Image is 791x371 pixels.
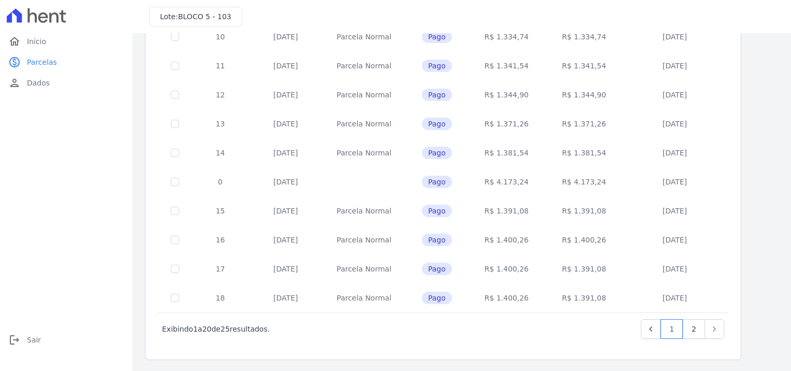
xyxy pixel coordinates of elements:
[162,324,270,334] p: Exibindo a de resultados.
[192,225,249,254] td: 16
[322,22,406,51] td: Parcela Normal
[171,33,179,41] input: Só é possível selecionar pagamentos em aberto
[322,283,406,312] td: Parcela Normal
[422,118,452,130] span: Pago
[422,147,452,159] span: Pago
[171,294,179,302] input: Só é possível selecionar pagamentos em aberto
[545,138,623,167] td: R$ 1.381,54
[468,51,546,80] td: R$ 1.341,54
[4,330,128,350] a: logoutSair
[422,176,452,188] span: Pago
[683,319,705,339] a: 2
[27,78,50,88] span: Dados
[221,325,230,333] span: 25
[422,263,452,275] span: Pago
[171,62,179,70] input: Só é possível selecionar pagamentos em aberto
[623,254,727,283] td: [DATE]
[545,167,623,196] td: R$ 4.173,24
[623,22,727,51] td: [DATE]
[8,77,21,89] i: person
[322,225,406,254] td: Parcela Normal
[192,254,249,283] td: 17
[192,51,249,80] td: 11
[171,265,179,273] input: Só é possível selecionar pagamentos em aberto
[192,80,249,109] td: 12
[249,167,322,196] td: [DATE]
[322,109,406,138] td: Parcela Normal
[178,12,231,21] span: BLOCO 5 - 103
[249,254,322,283] td: [DATE]
[192,167,249,196] td: 0
[641,319,661,339] a: Previous
[4,52,128,73] a: paidParcelas
[422,205,452,217] span: Pago
[4,31,128,52] a: homeInício
[8,35,21,48] i: home
[705,319,724,339] a: Next
[545,51,623,80] td: R$ 1.341,54
[171,91,179,99] input: Só é possível selecionar pagamentos em aberto
[623,167,727,196] td: [DATE]
[322,51,406,80] td: Parcela Normal
[322,80,406,109] td: Parcela Normal
[249,283,322,312] td: [DATE]
[468,167,546,196] td: R$ 4.173,24
[27,36,46,47] span: Início
[192,22,249,51] td: 10
[468,80,546,109] td: R$ 1.344,90
[468,22,546,51] td: R$ 1.334,74
[8,56,21,68] i: paid
[422,60,452,72] span: Pago
[422,292,452,304] span: Pago
[545,109,623,138] td: R$ 1.371,26
[8,334,21,346] i: logout
[192,138,249,167] td: 14
[193,325,198,333] span: 1
[249,225,322,254] td: [DATE]
[623,196,727,225] td: [DATE]
[468,196,546,225] td: R$ 1.391,08
[661,319,683,339] a: 1
[249,196,322,225] td: [DATE]
[623,109,727,138] td: [DATE]
[171,236,179,244] input: Só é possível selecionar pagamentos em aberto
[545,22,623,51] td: R$ 1.334,74
[249,109,322,138] td: [DATE]
[27,335,41,345] span: Sair
[422,31,452,43] span: Pago
[422,234,452,246] span: Pago
[468,225,546,254] td: R$ 1.400,26
[468,109,546,138] td: R$ 1.371,26
[623,51,727,80] td: [DATE]
[192,196,249,225] td: 15
[545,196,623,225] td: R$ 1.391,08
[171,120,179,128] input: Só é possível selecionar pagamentos em aberto
[192,109,249,138] td: 13
[171,207,179,215] input: Só é possível selecionar pagamentos em aberto
[545,80,623,109] td: R$ 1.344,90
[322,138,406,167] td: Parcela Normal
[192,283,249,312] td: 18
[4,73,128,93] a: personDados
[623,80,727,109] td: [DATE]
[623,283,727,312] td: [DATE]
[27,57,57,67] span: Parcelas
[249,51,322,80] td: [DATE]
[468,254,546,283] td: R$ 1.400,26
[545,283,623,312] td: R$ 1.391,08
[623,138,727,167] td: [DATE]
[249,138,322,167] td: [DATE]
[545,254,623,283] td: R$ 1.391,08
[171,178,179,186] input: Só é possível selecionar pagamentos em aberto
[171,149,179,157] input: Só é possível selecionar pagamentos em aberto
[468,138,546,167] td: R$ 1.381,54
[545,225,623,254] td: R$ 1.400,26
[623,225,727,254] td: [DATE]
[322,254,406,283] td: Parcela Normal
[202,325,212,333] span: 20
[468,283,546,312] td: R$ 1.400,26
[422,89,452,101] span: Pago
[249,22,322,51] td: [DATE]
[322,196,406,225] td: Parcela Normal
[160,11,231,22] h3: Lote:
